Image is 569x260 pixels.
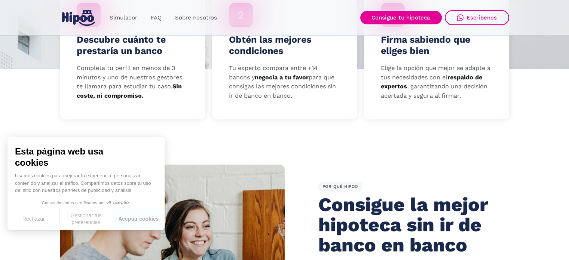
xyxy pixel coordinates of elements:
[77,83,182,99] strong: Sin coste, ni compromiso.
[229,34,340,56] h4: Obtén las mejores condiciones
[466,14,497,21] div: Escríbenos
[144,10,168,25] a: FAQ
[318,195,491,255] h2: Consigue la mejor hipoteca sin ir de banco en banco
[318,182,362,192] div: POR QUÉ HIPOO
[381,64,492,101] p: Elige la opción que mejor se adapte a tus necesidades con el , garantizando una decisión acertada...
[60,7,97,29] a: home
[168,10,224,25] a: Sobre nosotros
[445,10,509,25] a: Escríbenos
[381,34,492,56] h4: Firma sabiendo que eliges bien
[229,64,340,101] p: Tu experto compara entre +14 bancos y para que consigas las mejores condiciones sin ir de banco e...
[255,74,309,81] strong: negocia a tu favor
[103,10,144,25] a: Simulador
[360,11,442,24] a: Consigue tu hipoteca
[77,64,188,101] p: Completa tu perfil en menos de 3 minutos y uno de nuestros gestores te llamará para estudiar tu c...
[77,34,188,56] h4: Descubre cuánto te prestaría un banco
